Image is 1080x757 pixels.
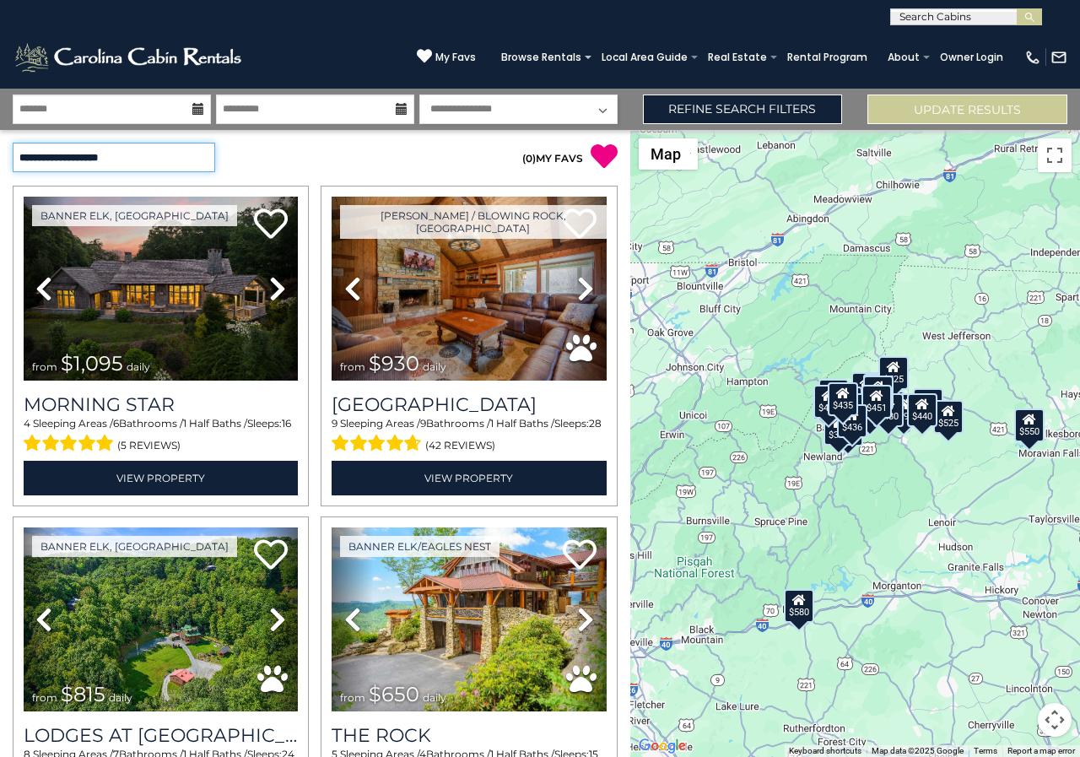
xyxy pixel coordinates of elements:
[340,205,606,239] a: [PERSON_NAME] / Blowing Rock, [GEOGRAPHIC_DATA]
[526,152,532,165] span: 0
[931,46,1012,69] a: Owner Login
[61,682,105,706] span: $815
[785,588,815,622] div: $580
[32,360,57,373] span: from
[908,392,938,426] div: $440
[332,393,606,416] a: [GEOGRAPHIC_DATA]
[851,372,882,406] div: $635
[423,360,446,373] span: daily
[24,724,298,747] h3: Lodges at Eagle Ridge
[369,682,419,706] span: $650
[779,46,876,69] a: Rental Program
[332,527,606,711] img: thumbnail_164258990.jpeg
[837,403,867,437] div: $436
[789,745,861,757] button: Keyboard shortcuts
[420,417,426,430] span: 9
[879,46,928,69] a: About
[24,416,298,457] div: Sleeping Areas / Bathrooms / Sleeps:
[1014,408,1045,441] div: $550
[563,538,597,574] a: Add to favorites
[1038,138,1072,172] button: Toggle fullscreen view
[828,382,858,416] div: $435
[282,417,291,430] span: 16
[254,538,288,574] a: Add to favorites
[369,351,419,376] span: $930
[872,746,964,755] span: Map data ©2025 Google
[493,46,590,69] a: Browse Rentals
[699,46,775,69] a: Real Estate
[332,461,606,495] a: View Property
[340,691,365,704] span: from
[856,393,886,427] div: $485
[24,197,298,381] img: thumbnail_163276265.jpeg
[332,393,606,416] h3: Appalachian Mountain Lodge
[834,412,864,446] div: $500
[61,351,123,376] span: $1,095
[818,378,849,412] div: $425
[522,152,536,165] span: ( )
[1050,49,1067,66] img: mail-regular-white.png
[24,724,298,747] a: Lodges at [GEOGRAPHIC_DATA]
[634,735,690,757] a: Open this area in Google Maps (opens a new window)
[117,435,181,457] span: (5 reviews)
[862,385,893,419] div: $451
[417,48,476,66] a: My Favs
[32,205,237,226] a: Banner Elk, [GEOGRAPHIC_DATA]
[863,376,894,409] div: $460
[332,416,606,457] div: Sleeping Areas / Bathrooms / Sleeps:
[340,360,365,373] span: from
[634,735,690,757] img: Google
[888,393,919,427] div: $695
[824,411,855,445] div: $375
[1007,746,1075,755] a: Report a map error
[32,691,57,704] span: from
[589,417,602,430] span: 28
[127,360,150,373] span: daily
[24,461,298,495] a: View Property
[813,385,844,419] div: $425
[24,393,298,416] a: Morning Star
[183,417,247,430] span: 1 Half Baths /
[435,50,476,65] span: My Favs
[109,691,132,704] span: daily
[593,46,696,69] a: Local Area Guide
[332,197,606,381] img: thumbnail_163277208.jpeg
[425,435,495,457] span: (42 reviews)
[867,95,1067,124] button: Update Results
[933,400,964,434] div: $525
[332,417,337,430] span: 9
[423,691,446,704] span: daily
[913,388,943,422] div: $930
[340,536,499,557] a: Banner Elk/Eagles Nest
[639,138,698,170] button: Change map style
[13,41,246,74] img: White-1-2.png
[1024,49,1041,66] img: phone-regular-white.png
[873,392,904,426] div: $480
[24,527,298,711] img: thumbnail_164725439.jpeg
[24,417,30,430] span: 4
[32,536,237,557] a: Banner Elk, [GEOGRAPHIC_DATA]
[974,746,997,755] a: Terms
[1038,703,1072,737] button: Map camera controls
[651,145,681,163] span: Map
[332,724,606,747] a: The Rock
[254,207,288,243] a: Add to favorites
[113,417,119,430] span: 6
[643,95,843,124] a: Refine Search Filters
[879,355,910,389] div: $525
[522,152,583,165] a: (0)MY FAVS
[490,417,554,430] span: 1 Half Baths /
